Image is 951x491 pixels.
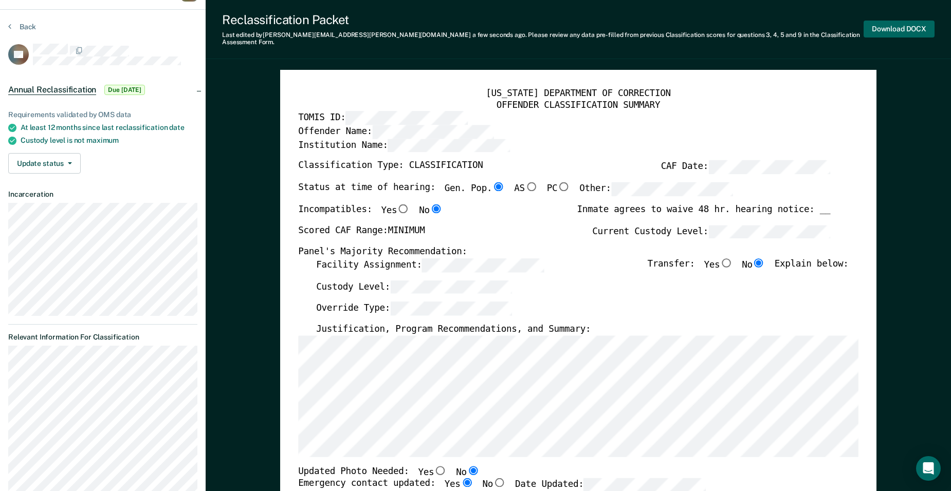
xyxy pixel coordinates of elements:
input: Yes [720,258,733,267]
input: Yes [461,478,473,487]
button: Update status [8,153,81,174]
label: Classification Type: CLASSIFICATION [298,160,483,174]
input: Override Type: [390,301,512,315]
label: Facility Assignment: [316,258,544,272]
label: AS [514,182,538,196]
label: Current Custody Level: [592,224,830,238]
input: Yes [397,204,410,213]
label: Institution Name: [298,139,510,153]
input: AS [525,182,538,192]
span: date [169,123,184,131]
input: Gen. Pop. [492,182,505,192]
label: Override Type: [316,301,512,315]
div: Status at time of hearing: [298,182,733,204]
input: Custody Level: [390,280,512,294]
div: Open Intercom Messenger [916,456,941,481]
label: No [419,204,443,217]
span: maximum [86,136,119,144]
input: Offender Name: [372,125,494,139]
div: Incompatibles: [298,204,443,224]
div: Reclassification Packet [222,12,864,27]
input: Facility Assignment: [422,258,544,272]
input: Institution Name: [388,139,510,153]
label: Offender Name: [298,125,494,139]
span: Annual Reclassification [8,85,96,95]
label: Yes [418,465,447,478]
span: a few seconds ago [472,31,525,39]
div: Requirements validated by OMS data [8,110,197,119]
input: No [467,465,480,475]
label: Yes [704,258,733,272]
label: TOMIS ID: [298,111,468,125]
label: Justification, Program Recommendations, and Summary: [316,324,591,335]
label: Scored CAF Range: MINIMUM [298,224,425,238]
input: No [493,478,506,487]
div: Custody level is not [21,136,197,145]
label: No [742,258,765,272]
span: Due [DATE] [104,85,145,95]
button: Back [8,22,36,31]
label: CAF Date: [661,160,831,174]
input: Other: [611,182,733,196]
input: No [430,204,443,213]
input: Yes [434,465,447,475]
div: Updated Photo Needed: [298,465,480,478]
div: [US_STATE] DEPARTMENT OF CORRECTION [298,88,858,100]
div: OFFENDER CLASSIFICATION SUMMARY [298,100,858,111]
input: No [753,258,765,267]
dt: Relevant Information For Classification [8,333,197,342]
div: Transfer: Explain below: [647,258,848,279]
label: PC [547,182,571,196]
label: Gen. Pop. [445,182,505,196]
label: No [456,465,480,478]
label: Yes [381,204,410,217]
input: CAF Date: [708,160,830,174]
input: Current Custody Level: [708,224,830,238]
div: Inmate agrees to waive 48 hr. hearing notice: __ [577,204,830,224]
dt: Incarceration [8,190,197,199]
div: Panel's Majority Recommendation: [298,247,830,258]
div: At least 12 months since last reclassification [21,123,197,132]
button: Download DOCX [864,21,935,37]
label: Custody Level: [316,280,512,294]
input: PC [557,182,570,192]
div: Last edited by [PERSON_NAME][EMAIL_ADDRESS][PERSON_NAME][DOMAIN_NAME] . Please review any data pr... [222,31,864,46]
label: Other: [579,182,733,196]
input: TOMIS ID: [346,111,468,125]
